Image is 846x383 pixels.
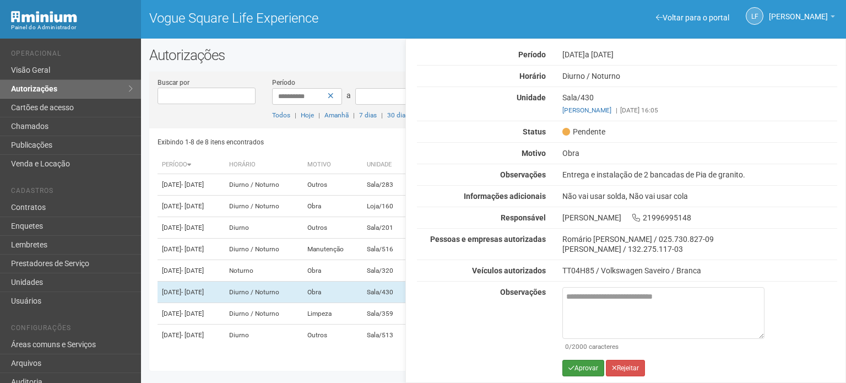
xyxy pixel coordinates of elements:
[301,111,314,119] a: Hoje
[181,224,204,231] span: - [DATE]
[303,282,363,303] td: Obra
[554,93,845,115] div: Sala/430
[181,267,204,274] span: - [DATE]
[585,50,614,59] span: a [DATE]
[381,111,383,119] span: |
[517,93,546,102] strong: Unidade
[303,156,363,174] th: Motivo
[554,148,845,158] div: Obra
[303,260,363,282] td: Obra
[181,288,204,296] span: - [DATE]
[225,282,303,303] td: Diurno / Noturno
[11,187,133,198] li: Cadastros
[149,47,838,63] h2: Autorizações
[11,324,133,336] li: Configurações
[225,174,303,196] td: Diurno / Noturno
[324,111,349,119] a: Amanhã
[158,260,225,282] td: [DATE]
[225,156,303,174] th: Horário
[158,303,225,325] td: [DATE]
[616,106,617,114] span: |
[554,50,845,60] div: [DATE]
[225,196,303,217] td: Diurno / Noturno
[158,156,225,174] th: Período
[181,310,204,317] span: - [DATE]
[272,111,290,119] a: Todos
[362,260,409,282] td: Sala/320
[562,234,837,244] div: Romário [PERSON_NAME] / 025.730.827-09
[472,266,546,275] strong: Veículos autorizados
[158,282,225,303] td: [DATE]
[430,235,546,244] strong: Pessoas e empresas autorizadas
[562,106,611,114] a: [PERSON_NAME]
[500,288,546,296] strong: Observações
[562,360,604,376] button: Aprovar
[565,343,569,350] span: 0
[225,239,303,260] td: Diurno / Noturno
[656,13,729,22] a: Voltar para o portal
[362,196,409,217] td: Loja/160
[362,239,409,260] td: Sala/516
[272,78,295,88] label: Período
[362,174,409,196] td: Sala/283
[225,303,303,325] td: Diurno / Noturno
[362,282,409,303] td: Sala/430
[769,14,835,23] a: [PERSON_NAME]
[746,7,763,25] a: LF
[158,196,225,217] td: [DATE]
[562,244,837,254] div: [PERSON_NAME] / 132.275.117-03
[464,192,546,201] strong: Informações adicionais
[11,50,133,61] li: Operacional
[769,2,828,21] span: Letícia Florim
[518,50,546,59] strong: Período
[519,72,546,80] strong: Horário
[565,342,762,352] div: /2000 caracteres
[554,71,845,81] div: Diurno / Noturno
[554,191,845,201] div: Não vai usar solda, Não vai usar cola
[11,23,133,33] div: Painel do Administrador
[303,196,363,217] td: Obra
[181,181,204,188] span: - [DATE]
[181,331,204,339] span: - [DATE]
[387,111,409,119] a: 30 dias
[562,127,605,137] span: Pendente
[362,303,409,325] td: Sala/359
[303,303,363,325] td: Limpeza
[562,266,837,276] div: TT04H85 / Volkswagen Saveiro / Branca
[606,360,645,376] button: Rejeitar
[158,325,225,346] td: [DATE]
[225,217,303,239] td: Diurno
[318,111,320,119] span: |
[500,170,546,179] strong: Observações
[501,213,546,222] strong: Responsável
[362,217,409,239] td: Sala/201
[303,217,363,239] td: Outros
[362,156,409,174] th: Unidade
[346,91,351,100] span: a
[158,174,225,196] td: [DATE]
[359,111,377,119] a: 7 dias
[554,170,845,180] div: Entrega e instalação de 2 bancadas de Pia de granito.
[523,127,546,136] strong: Status
[11,11,77,23] img: Minium
[353,111,355,119] span: |
[225,260,303,282] td: Noturno
[562,105,837,115] div: [DATE] 16:05
[362,325,409,346] td: Sala/513
[158,217,225,239] td: [DATE]
[158,134,490,150] div: Exibindo 1-8 de 8 itens encontrados
[158,239,225,260] td: [DATE]
[303,325,363,346] td: Outros
[522,149,546,158] strong: Motivo
[303,174,363,196] td: Outros
[181,245,204,253] span: - [DATE]
[158,78,189,88] label: Buscar por
[295,111,296,119] span: |
[225,325,303,346] td: Diurno
[149,11,485,25] h1: Vogue Square Life Experience
[554,213,845,223] div: [PERSON_NAME] 21996995148
[303,239,363,260] td: Manutenção
[181,202,204,210] span: - [DATE]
